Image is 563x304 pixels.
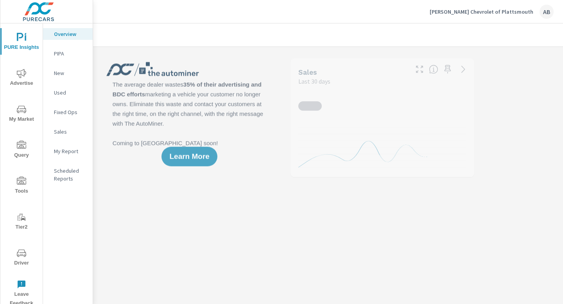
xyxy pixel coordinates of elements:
[54,128,86,136] p: Sales
[3,249,40,268] span: Driver
[43,67,93,79] div: New
[54,147,86,155] p: My Report
[161,147,217,166] button: Learn More
[54,30,86,38] p: Overview
[298,77,330,86] p: Last 30 days
[54,50,86,57] p: PIPA
[3,105,40,124] span: My Market
[429,64,438,74] span: Number of vehicles sold by the dealership over the selected date range. [Source: This data is sou...
[540,5,554,19] div: AB
[43,165,93,184] div: Scheduled Reports
[54,108,86,116] p: Fixed Ops
[298,68,317,76] h5: Sales
[3,69,40,88] span: Advertise
[43,48,93,59] div: PIPA
[54,69,86,77] p: New
[43,106,93,118] div: Fixed Ops
[3,213,40,232] span: Tier2
[43,126,93,138] div: Sales
[169,153,209,160] span: Learn More
[54,167,86,182] p: Scheduled Reports
[430,8,533,15] p: [PERSON_NAME] Chevrolet of Plattsmouth
[441,63,454,75] span: Save this to your personalized report
[54,89,86,97] p: Used
[413,63,426,75] button: Make Fullscreen
[43,28,93,40] div: Overview
[457,63,470,75] a: See more details in report
[43,87,93,98] div: Used
[3,141,40,160] span: Query
[43,145,93,157] div: My Report
[3,33,40,52] span: PURE Insights
[3,177,40,196] span: Tools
